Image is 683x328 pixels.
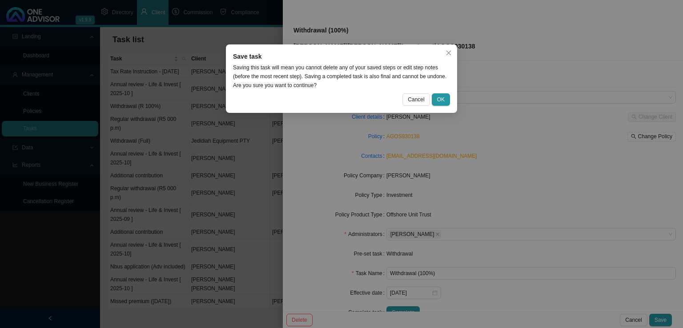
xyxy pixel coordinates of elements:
[437,95,445,104] span: OK
[432,93,450,106] button: OK
[402,93,430,106] button: Cancel
[446,50,452,56] span: close
[233,52,450,61] div: Save task
[408,95,424,104] span: Cancel
[233,63,450,90] div: Saving this task will mean you cannot delete any of your saved steps or edit step notes (before t...
[442,47,455,59] button: Close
